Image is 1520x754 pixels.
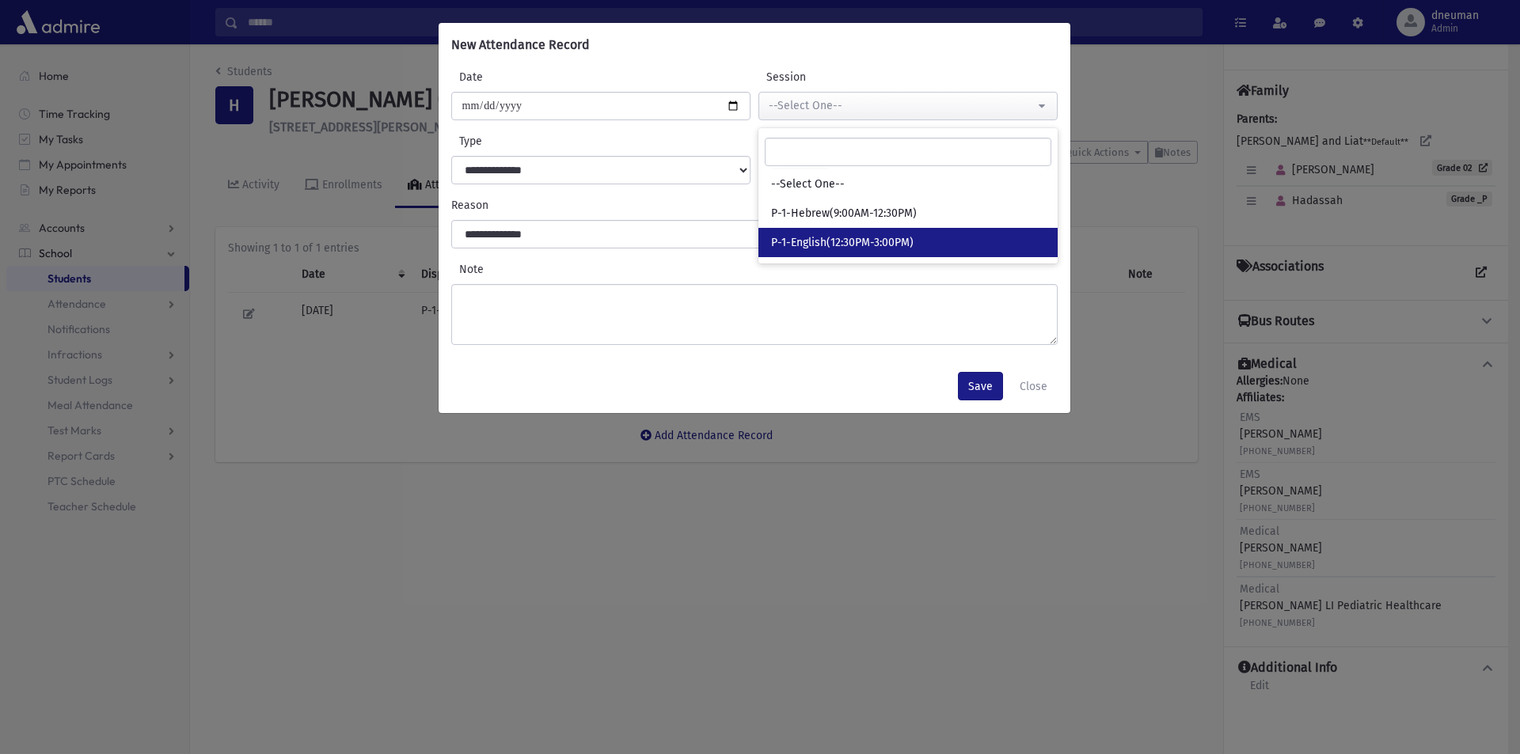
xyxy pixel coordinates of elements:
h6: New Attendance Record [451,36,590,55]
label: Date [451,69,601,85]
label: Session [758,69,908,85]
span: --Select One-- [771,176,845,192]
span: P-1-Hebrew(9:00AM-12:30PM) [771,206,917,222]
button: Save [958,372,1003,400]
button: --Select One-- [758,92,1058,120]
label: Reason [447,197,1062,214]
label: Note [451,261,1058,278]
div: --Select One-- [769,97,1035,114]
button: Close [1009,372,1058,400]
label: Type [451,133,601,150]
span: P-1-English(12:30PM-3:00PM) [771,235,914,251]
input: Search [765,138,1051,166]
